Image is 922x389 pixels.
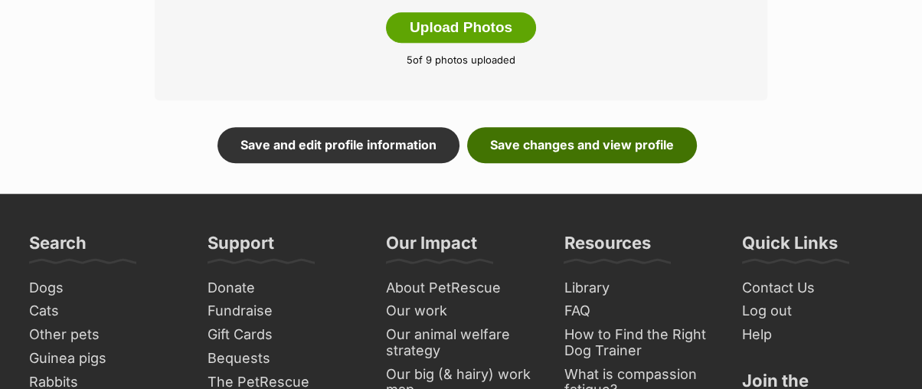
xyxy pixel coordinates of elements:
a: Gift Cards [201,323,365,347]
a: Dogs [23,276,186,300]
a: Log out [736,299,899,323]
h3: Support [208,232,274,263]
a: Our work [380,299,543,323]
h3: Resources [564,232,650,263]
a: Save changes and view profile [467,127,697,162]
a: Bequests [201,347,365,371]
a: Donate [201,276,365,300]
a: Our animal welfare strategy [380,323,543,362]
a: Save and edit profile information [217,127,459,162]
span: 5 [407,54,413,66]
a: Contact Us [736,276,899,300]
h3: Our Impact [386,232,477,263]
a: FAQ [557,299,721,323]
a: About PetRescue [380,276,543,300]
a: Help [736,323,899,347]
button: Upload Photos [386,12,536,43]
a: Cats [23,299,186,323]
a: Other pets [23,323,186,347]
a: How to Find the Right Dog Trainer [557,323,721,362]
h3: Search [29,232,87,263]
p: of 9 photos uploaded [178,53,744,68]
a: Guinea pigs [23,347,186,371]
a: Library [557,276,721,300]
a: Fundraise [201,299,365,323]
h3: Quick Links [742,232,838,263]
